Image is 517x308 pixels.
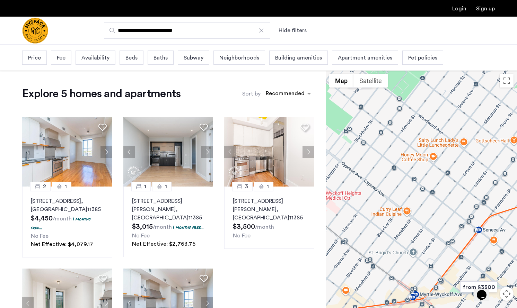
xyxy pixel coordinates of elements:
[123,146,135,158] button: Previous apartment
[53,216,72,221] sub: /month
[22,187,112,257] a: 21[STREET_ADDRESS], [GEOGRAPHIC_DATA]113851 months free...No FeeNet Effective: $4,079.17
[31,233,49,239] span: No Fee
[245,182,248,191] span: 3
[224,117,314,187] img: 1995_638651379304634098.jpeg
[224,146,236,158] button: Previous apartment
[132,223,153,230] span: $3,015
[262,88,314,100] ng-select: sort-apartment
[201,146,213,158] button: Next apartment
[329,74,353,88] button: Show street map
[219,54,259,62] span: Neighborhoods
[81,54,109,62] span: Availability
[242,90,261,98] label: Sort by
[123,187,213,257] a: 11[STREET_ADDRESS][PERSON_NAME], [GEOGRAPHIC_DATA]113851 months free...No FeeNet Effective: $2,76...
[233,197,306,222] p: [STREET_ADDRESS][PERSON_NAME] 11385
[233,233,251,238] span: No Fee
[353,74,388,88] button: Show satellite imagery
[267,182,269,191] span: 1
[43,182,46,191] span: 2
[500,74,514,88] button: Toggle fullscreen view
[31,242,93,247] span: Net Effective: $4,079.17
[173,224,204,230] p: 1 months free...
[132,233,150,238] span: No Fee
[474,280,496,301] iframe: chat widget
[457,279,500,295] div: from $3500
[132,241,195,247] span: Net Effective: $2,763.75
[125,54,138,62] span: Beds
[255,224,274,230] sub: /month
[165,182,167,191] span: 1
[22,87,181,101] h1: Explore 5 homes and apartments
[31,197,104,214] p: [STREET_ADDRESS] 11385
[22,146,34,158] button: Previous apartment
[22,18,48,44] a: Cazamio Logo
[265,89,305,99] div: Recommended
[338,54,392,62] span: Apartment amenities
[184,54,203,62] span: Subway
[233,223,255,230] span: $3,500
[28,54,41,62] span: Price
[452,6,466,11] a: Login
[476,6,495,11] a: Registration
[154,54,168,62] span: Baths
[123,117,213,187] img: 1996_638385349928438804.png
[408,54,437,62] span: Pet policies
[31,215,53,222] span: $4,450
[57,54,65,62] span: Fee
[500,287,514,301] button: Map camera controls
[104,22,270,39] input: Apartment Search
[22,117,112,187] img: 1997_638221932737223082.jpeg
[144,182,146,191] span: 1
[132,197,205,222] p: [STREET_ADDRESS][PERSON_NAME] 11385
[22,18,48,44] img: logo
[279,26,307,35] button: Show or hide filters
[153,224,172,230] sub: /month
[224,187,314,249] a: 31[STREET_ADDRESS][PERSON_NAME], [GEOGRAPHIC_DATA]11385No Fee
[275,54,322,62] span: Building amenities
[65,182,67,191] span: 1
[100,146,112,158] button: Next apartment
[303,146,314,158] button: Next apartment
